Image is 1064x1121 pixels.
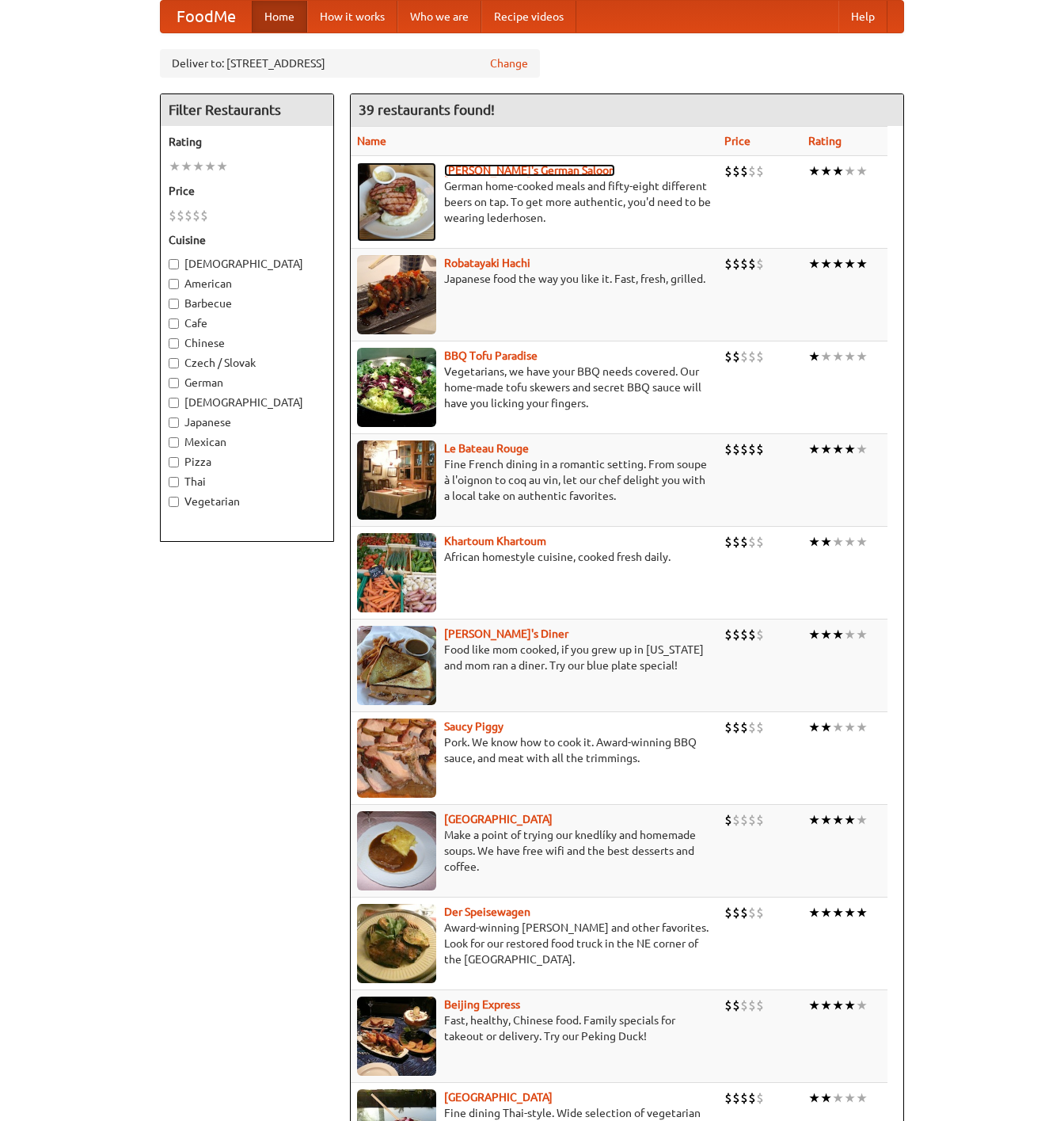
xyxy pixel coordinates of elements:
a: [PERSON_NAME]'s German Saloon [444,164,615,177]
li: ★ [216,158,228,175]
li: ★ [844,1089,856,1107]
li: ★ [820,1089,832,1107]
input: Japanese [169,418,179,428]
li: $ [732,719,740,736]
li: ★ [832,1089,844,1107]
li: $ [740,997,748,1014]
label: Vegetarian [169,494,325,509]
li: ★ [808,533,820,551]
li: $ [724,811,732,829]
input: German [169,378,179,388]
a: Der Speisewagen [444,906,530,918]
a: [PERSON_NAME]'s Diner [444,627,568,640]
a: Name [357,135,386,147]
li: $ [740,162,748,180]
p: Food like mom cooked, if you grew up in [US_STATE] and mom ran a diner. Try our blue plate special! [357,642,712,673]
li: ★ [808,719,820,736]
li: $ [732,440,740,458]
li: ★ [820,533,832,551]
img: bateaurouge.jpg [357,440,436,520]
p: Make a point of trying our knedlíky and homemade soups. We have free wifi and the best desserts a... [357,827,712,875]
li: ★ [180,158,192,175]
a: [GEOGRAPHIC_DATA] [444,813,553,825]
li: ★ [856,997,868,1014]
ng-pluralize: 39 restaurants found! [359,102,495,117]
li: $ [748,719,756,736]
li: $ [748,626,756,643]
input: Chinese [169,338,179,349]
label: [DEMOGRAPHIC_DATA] [169,256,325,272]
li: ★ [856,533,868,551]
h5: Rating [169,134,325,150]
li: ★ [856,626,868,643]
li: ★ [820,626,832,643]
a: Price [724,135,750,147]
li: ★ [856,255,868,273]
input: Barbecue [169,299,179,309]
li: ★ [820,719,832,736]
li: $ [748,904,756,921]
li: $ [748,533,756,551]
label: American [169,276,325,292]
li: $ [756,255,764,273]
label: Japanese [169,414,325,430]
p: Fast, healthy, Chinese food. Family specials for takeout or delivery. Try our Peking Duck! [357,1012,712,1044]
li: $ [732,162,740,180]
li: ★ [856,348,868,365]
li: ★ [844,719,856,736]
li: ★ [832,162,844,180]
a: Saucy Piggy [444,720,503,733]
p: Japanese food the way you like it. Fast, fresh, grilled. [357,271,712,287]
li: ★ [844,904,856,921]
li: $ [184,207,192,224]
li: $ [756,162,764,180]
input: American [169,279,179,289]
li: $ [732,255,740,273]
li: $ [724,162,732,180]
label: Thai [169,474,325,490]
img: tofuparadise.jpg [357,348,436,427]
li: ★ [832,997,844,1014]
li: ★ [844,997,856,1014]
li: ★ [856,162,868,180]
li: $ [732,811,740,829]
li: $ [724,533,732,551]
li: ★ [844,811,856,829]
li: ★ [808,626,820,643]
li: ★ [820,348,832,365]
li: ★ [820,811,832,829]
li: ★ [844,162,856,180]
li: ★ [820,440,832,458]
a: Help [838,1,887,32]
input: Mexican [169,437,179,448]
label: Mexican [169,434,325,450]
li: ★ [832,626,844,643]
img: beijing.jpg [357,997,436,1076]
li: ★ [832,719,844,736]
li: ★ [808,348,820,365]
li: ★ [856,1089,868,1107]
li: $ [732,1089,740,1107]
li: $ [740,904,748,921]
li: $ [724,997,732,1014]
li: $ [732,997,740,1014]
li: ★ [832,533,844,551]
li: $ [756,348,764,365]
li: ★ [192,158,204,175]
li: ★ [832,255,844,273]
img: khartoum.jpg [357,533,436,612]
a: Beijing Express [444,998,520,1011]
input: Thai [169,477,179,487]
li: $ [740,348,748,365]
a: Home [252,1,307,32]
label: Barbecue [169,296,325,311]
p: Fine French dining in a romantic setting. From soupe à l'oignon to coq au vin, let our chef delig... [357,456,712,504]
li: ★ [856,440,868,458]
li: ★ [844,626,856,643]
li: $ [724,719,732,736]
li: $ [169,207,177,224]
b: [GEOGRAPHIC_DATA] [444,1091,553,1104]
li: ★ [820,255,832,273]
